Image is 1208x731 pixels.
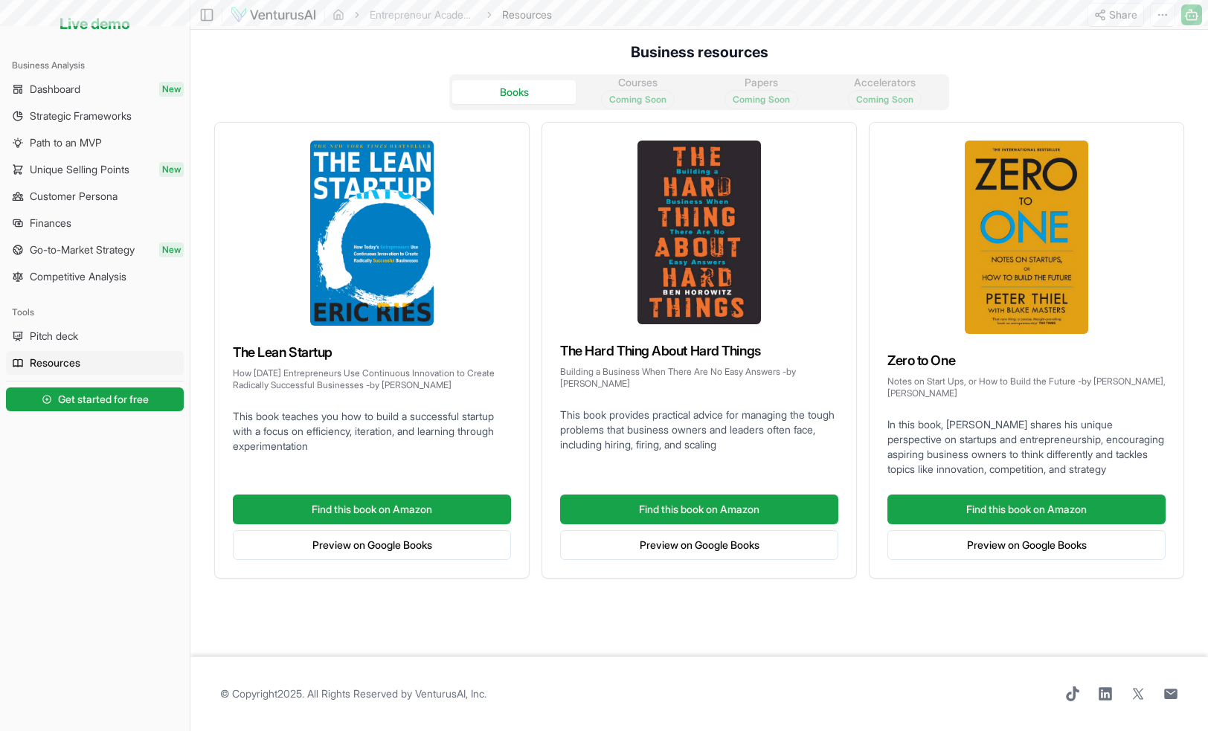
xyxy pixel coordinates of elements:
p: This book teaches you how to build a successful startup with a focus on efficiency, iteration, an... [233,409,511,454]
h3: The Hard Thing About Hard Things [560,341,838,361]
a: Unique Selling PointsNew [6,158,184,181]
span: © Copyright 2025 . All Rights Reserved by . [220,686,486,701]
a: Find this book on Amazon [887,495,1166,524]
a: Get started for free [6,384,184,414]
span: Path to an MVP [30,135,102,150]
div: Books [500,85,529,100]
span: Finances [30,216,71,231]
div: Business Analysis [6,54,184,77]
a: Pitch deck [6,324,184,348]
a: DashboardNew [6,77,184,101]
span: Go-to-Market Strategy [30,242,135,257]
h3: Zero to One [887,350,1166,371]
p: In this book, [PERSON_NAME] shares his unique perspective on startups and entrepreneurship, encou... [887,417,1166,477]
a: Preview on Google Books [233,530,511,560]
span: New [159,242,184,257]
h3: The Lean Startup [233,342,511,363]
span: Pitch deck [30,329,78,344]
span: Dashboard [30,82,80,97]
a: Competitive Analysis [6,265,184,289]
button: Get started for free [6,387,184,411]
a: Preview on Google Books [887,530,1166,560]
a: Finances [6,211,184,235]
p: Notes on Start Ups, or How to Build the Future - by [PERSON_NAME], [PERSON_NAME] [887,376,1166,399]
span: New [159,162,184,177]
h4: Business resources [190,30,1208,62]
a: Path to an MVP [6,131,184,155]
a: Preview on Google Books [560,530,838,560]
span: Resources [30,355,80,370]
img: The Lean Startup [310,141,434,326]
a: Resources [6,351,184,375]
img: Zero to One [965,141,1088,334]
span: Strategic Frameworks [30,109,132,123]
img: The Hard Thing About Hard Things [637,141,761,324]
a: Customer Persona [6,184,184,208]
div: Tools [6,300,184,324]
span: Unique Selling Points [30,162,129,177]
a: Find this book on Amazon [560,495,838,524]
a: VenturusAI, Inc [415,687,484,700]
span: Competitive Analysis [30,269,126,284]
a: Find this book on Amazon [233,495,511,524]
p: This book provides practical advice for managing the tough problems that business owners and lead... [560,408,838,452]
p: Building a Business When There Are No Easy Answers - by [PERSON_NAME] [560,366,838,390]
p: How [DATE] Entrepreneurs Use Continuous Innovation to Create Radically Successful Businesses - by... [233,367,511,391]
span: New [159,82,184,97]
a: Strategic Frameworks [6,104,184,128]
span: Get started for free [58,392,149,407]
span: Customer Persona [30,189,118,204]
a: Go-to-Market StrategyNew [6,238,184,262]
